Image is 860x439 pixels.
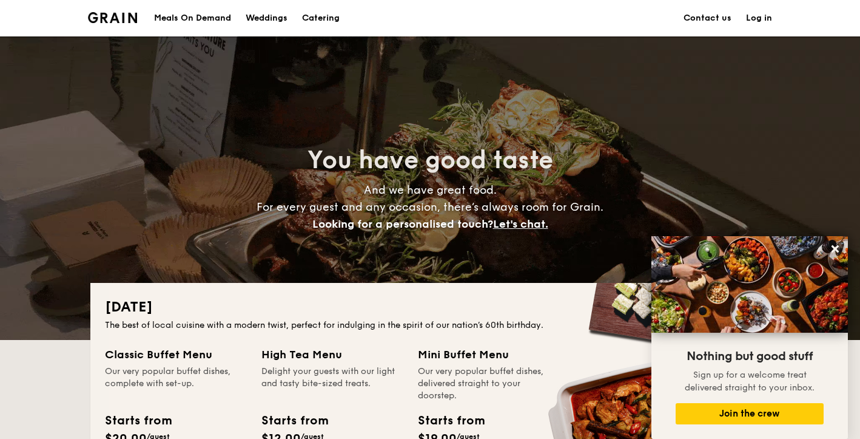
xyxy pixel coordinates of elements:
[261,366,403,402] div: Delight your guests with our light and tasty bite-sized treats.
[676,403,824,424] button: Join the crew
[687,349,813,364] span: Nothing but good stuff
[257,183,603,231] span: And we have great food. For every guest and any occasion, there’s always room for Grain.
[88,12,137,23] img: Grain
[105,346,247,363] div: Classic Buffet Menu
[261,346,403,363] div: High Tea Menu
[105,298,755,317] h2: [DATE]
[261,412,328,430] div: Starts from
[493,217,548,231] span: Let's chat.
[825,239,845,259] button: Close
[685,370,815,393] span: Sign up for a welcome treat delivered straight to your inbox.
[307,146,553,175] span: You have good taste
[88,12,137,23] a: Logotype
[105,319,755,332] div: The best of local cuisine with a modern twist, perfect for indulging in the spirit of our nation’...
[105,412,171,430] div: Starts from
[418,366,560,402] div: Our very popular buffet dishes, delivered straight to your doorstep.
[651,236,848,333] img: DSC07876-Edit02-Large.jpeg
[418,412,484,430] div: Starts from
[418,346,560,363] div: Mini Buffet Menu
[105,366,247,402] div: Our very popular buffet dishes, complete with set-up.
[312,217,493,231] span: Looking for a personalised touch?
